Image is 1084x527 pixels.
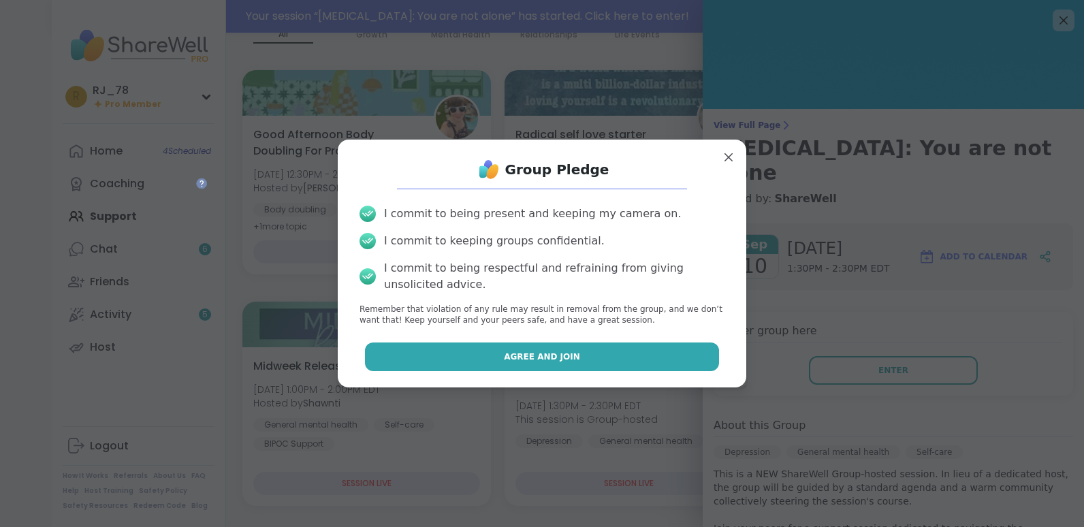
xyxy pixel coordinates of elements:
[196,178,207,189] iframe: Spotlight
[384,260,724,293] div: I commit to being respectful and refraining from giving unsolicited advice.
[360,304,724,327] p: Remember that violation of any rule may result in removal from the group, and we don’t want that!...
[505,160,609,179] h1: Group Pledge
[365,342,720,371] button: Agree and Join
[384,233,605,249] div: I commit to keeping groups confidential.
[384,206,681,222] div: I commit to being present and keeping my camera on.
[504,351,580,363] span: Agree and Join
[475,156,503,183] img: ShareWell Logo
